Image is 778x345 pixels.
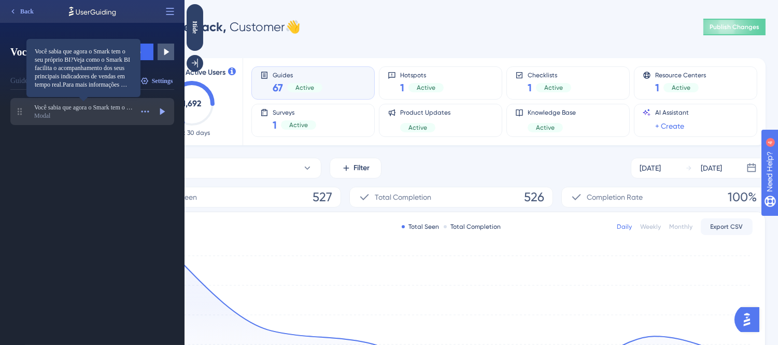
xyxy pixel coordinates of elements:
[528,71,571,78] span: Checklists
[152,77,173,85] span: Settings
[273,80,283,95] span: 67
[20,7,34,16] span: Back
[544,84,563,92] span: Active
[289,121,308,129] span: Active
[672,84,690,92] span: Active
[587,191,643,203] span: Completion Rate
[711,223,743,231] span: Export CSV
[655,108,689,117] span: AI Assistant
[182,99,201,108] text: 1,692
[295,84,314,92] span: Active
[34,112,133,120] div: Modal
[137,19,301,35] div: Customer 👋
[640,162,661,174] div: [DATE]
[10,45,97,59] span: Você Sabia - Smark BI
[417,84,435,92] span: Active
[444,223,501,231] div: Total Completion
[617,223,632,231] div: Daily
[528,80,532,95] span: 1
[4,3,38,20] button: Back
[400,80,404,95] span: 1
[354,162,370,174] span: Filter
[10,75,38,87] div: Guide ID:
[158,66,225,79] span: Monthly Active Users
[524,189,544,205] span: 526
[655,80,659,95] span: 1
[536,123,555,132] span: Active
[408,123,427,132] span: Active
[655,120,684,132] a: + Create
[375,191,431,203] span: Total Completion
[273,108,316,116] span: Surveys
[273,71,322,78] span: Guides
[701,162,722,174] div: [DATE]
[24,3,65,15] span: Need Help?
[139,73,174,89] button: Settings
[72,5,75,13] div: 4
[137,158,321,178] button: All Guides
[400,71,444,78] span: Hotspots
[313,189,332,205] span: 527
[703,19,766,35] button: Publish Changes
[669,223,692,231] div: Monthly
[734,304,766,335] iframe: UserGuiding AI Assistant Launcher
[34,103,133,112] span: Você sabia que agora o Smark tem o seu próprio BI?Veja como o Smark BI facilita o acompanhamento ...
[701,218,753,235] button: Export CSV
[640,223,661,231] div: Weekly
[400,108,450,117] span: Product Updates
[402,223,440,231] div: Total Seen
[528,108,576,117] span: Knowledge Base
[273,118,277,132] span: 1
[655,71,706,78] span: Resource Centers
[728,189,757,205] span: 100%
[330,158,381,178] button: Filter
[710,23,759,31] span: Publish Changes
[174,129,210,137] span: Last 30 days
